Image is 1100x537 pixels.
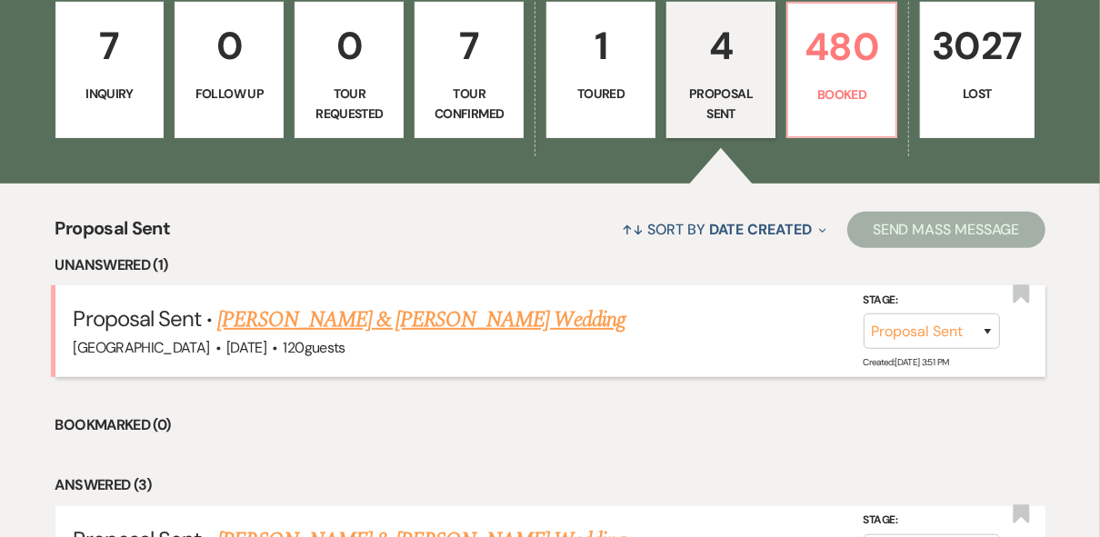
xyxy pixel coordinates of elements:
p: 7 [67,15,153,76]
p: Inquiry [67,84,153,104]
a: 1Toured [546,2,655,138]
p: Toured [558,84,644,104]
span: 120 guests [284,338,345,357]
p: Lost [932,84,1022,104]
span: Proposal Sent [55,214,171,254]
p: Booked [799,85,885,104]
p: 0 [186,15,272,76]
span: [GEOGRAPHIC_DATA] [74,338,210,357]
li: Unanswered (1) [55,254,1045,277]
button: Sort By Date Created [615,205,834,254]
a: 7Inquiry [55,2,165,138]
a: 0Follow Up [175,2,284,138]
span: ↑↓ [623,220,645,239]
a: 0Tour Requested [295,2,404,138]
a: 4Proposal Sent [666,2,775,138]
label: Stage: [864,291,1000,311]
p: Tour Confirmed [426,84,512,124]
p: Follow Up [186,84,272,104]
button: Send Mass Message [847,212,1045,248]
span: Proposal Sent [74,304,202,333]
li: Bookmarked (0) [55,413,1045,437]
p: Proposal Sent [678,84,764,124]
p: 0 [306,15,392,76]
a: [PERSON_NAME] & [PERSON_NAME] Wedding [217,303,625,336]
a: 3027Lost [920,2,1034,138]
p: 4 [678,15,764,76]
p: 480 [799,16,885,77]
span: Date Created [709,220,812,239]
span: Created: [DATE] 3:51 PM [864,356,949,368]
p: 1 [558,15,644,76]
p: 3027 [932,15,1022,76]
a: 480Booked [786,2,897,138]
label: Stage: [864,511,1000,531]
a: 7Tour Confirmed [415,2,524,138]
p: Tour Requested [306,84,392,124]
p: 7 [426,15,512,76]
li: Answered (3) [55,473,1045,497]
span: [DATE] [226,338,266,357]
